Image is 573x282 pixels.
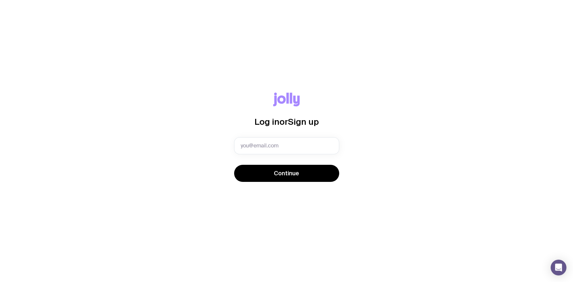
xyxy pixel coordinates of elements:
span: Sign up [288,117,319,126]
div: Open Intercom Messenger [551,260,566,275]
button: Continue [234,165,339,182]
span: Log in [254,117,279,126]
span: or [279,117,288,126]
span: Continue [274,169,299,177]
input: you@email.com [234,137,339,154]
